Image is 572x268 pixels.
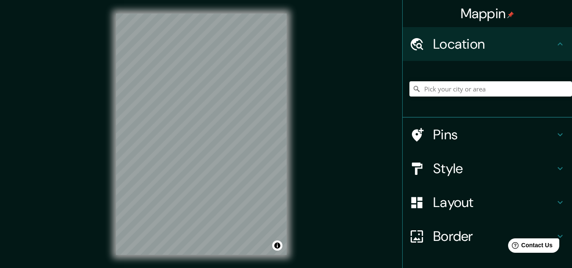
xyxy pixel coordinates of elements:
[116,14,287,255] canvas: Map
[507,11,514,18] img: pin-icon.png
[433,36,555,52] h4: Location
[403,27,572,61] div: Location
[409,81,572,97] input: Pick your city or area
[433,228,555,245] h4: Border
[497,235,563,259] iframe: Help widget launcher
[403,118,572,152] div: Pins
[433,126,555,143] h4: Pins
[433,194,555,211] h4: Layout
[433,160,555,177] h4: Style
[461,5,514,22] h4: Mappin
[403,219,572,253] div: Border
[272,240,282,251] button: Toggle attribution
[403,185,572,219] div: Layout
[403,152,572,185] div: Style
